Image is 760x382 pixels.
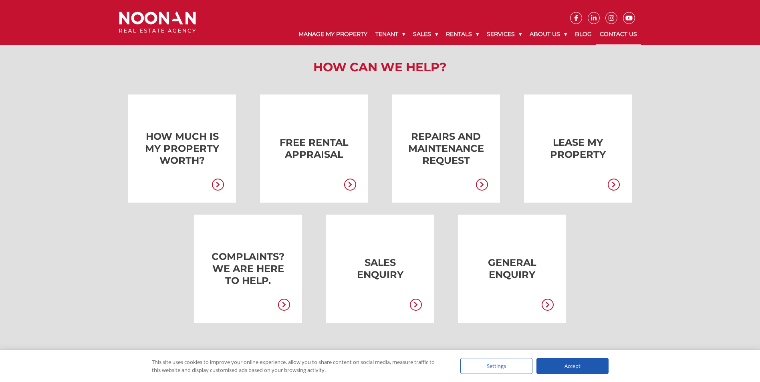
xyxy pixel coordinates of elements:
[526,24,571,44] a: About Us
[483,24,526,44] a: Services
[536,358,609,374] div: Accept
[119,12,196,33] img: Noonan Real Estate Agency
[152,358,444,374] div: This site uses cookies to improve your online experience, allow you to share content on social me...
[371,24,409,44] a: Tenant
[460,358,532,374] div: Settings
[596,24,641,45] a: Contact Us
[294,24,371,44] a: Manage My Property
[113,60,647,74] h2: How Can We Help?
[409,24,442,44] a: Sales
[442,24,483,44] a: Rentals
[571,24,596,44] a: Blog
